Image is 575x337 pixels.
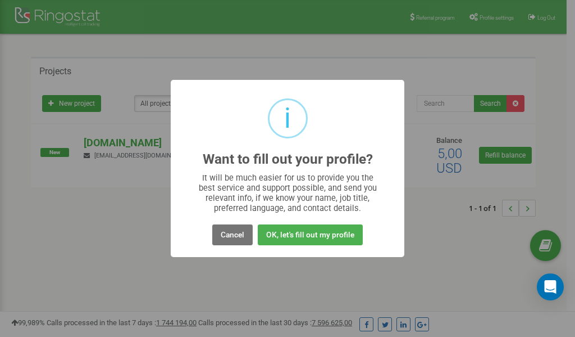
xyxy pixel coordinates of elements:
[212,224,253,245] button: Cancel
[284,100,291,137] div: i
[537,273,564,300] div: Open Intercom Messenger
[258,224,363,245] button: OK, let's fill out my profile
[193,173,382,213] div: It will be much easier for us to provide you the best service and support possible, and send you ...
[203,152,373,167] h2: Want to fill out your profile?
